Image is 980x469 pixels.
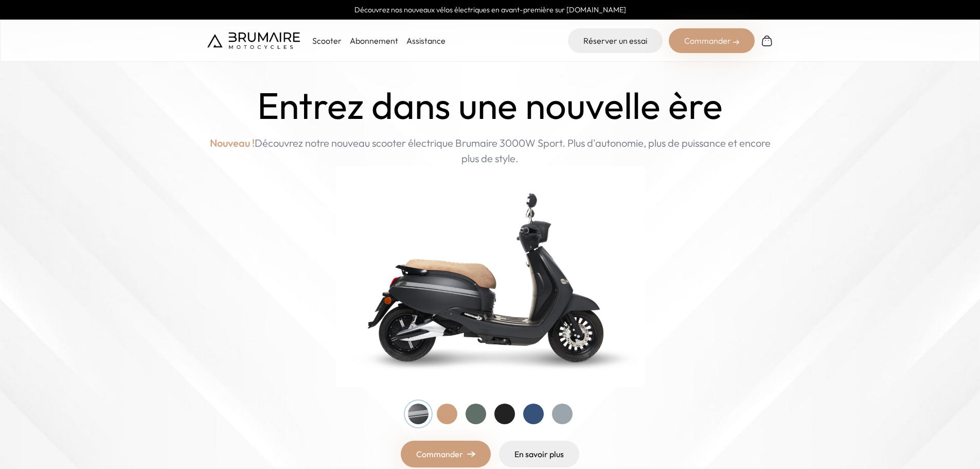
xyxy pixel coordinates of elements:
p: Scooter [312,34,342,47]
img: right-arrow.png [467,451,475,457]
a: Commander [401,441,491,467]
img: right-arrow-2.png [733,39,739,45]
div: Commander [669,28,755,53]
h1: Entrez dans une nouvelle ère [257,84,723,127]
img: Brumaire Motocycles [207,32,300,49]
img: Panier [761,34,773,47]
a: Assistance [406,36,446,46]
a: En savoir plus [499,441,579,467]
span: Nouveau ! [210,135,255,151]
p: Découvrez notre nouveau scooter électrique Brumaire 3000W Sport. Plus d'autonomie, plus de puissa... [207,135,773,166]
a: Abonnement [350,36,398,46]
a: Réserver un essai [568,28,663,53]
